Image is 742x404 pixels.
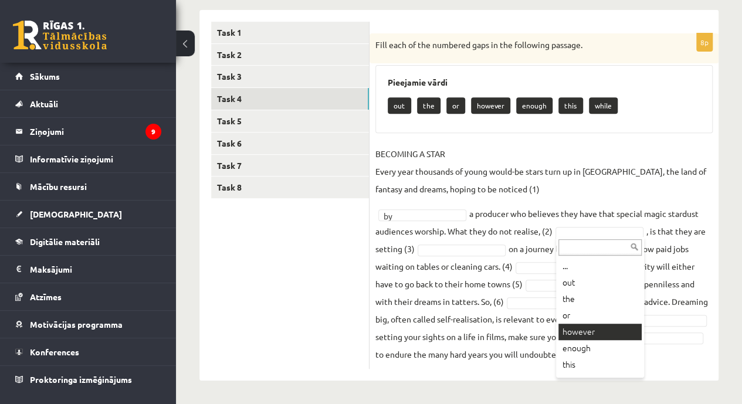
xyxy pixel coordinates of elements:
div: or [558,307,642,324]
div: this [558,357,642,373]
div: enough [558,340,642,357]
div: while [558,373,642,389]
div: however [558,324,642,340]
div: out [558,274,642,291]
div: the [558,291,642,307]
div: ... [558,258,642,274]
